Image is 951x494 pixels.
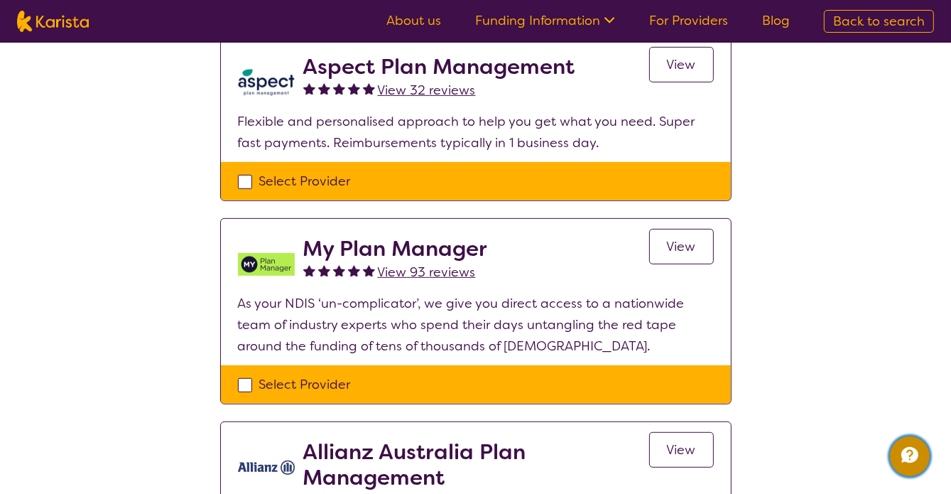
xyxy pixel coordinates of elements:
[303,264,315,276] img: fullstar
[649,432,714,468] a: View
[333,264,345,276] img: fullstar
[475,12,615,29] a: Funding Information
[303,82,315,95] img: fullstar
[363,264,375,276] img: fullstar
[318,264,330,276] img: fullstar
[667,56,696,73] span: View
[363,82,375,95] img: fullstar
[649,47,714,82] a: View
[303,439,649,490] h2: Allianz Australia Plan Management
[238,111,714,154] p: Flexible and personalised approach to help you get what you need. Super fast payments. Reimbursem...
[333,82,345,95] img: fullstar
[649,229,714,264] a: View
[238,54,295,111] img: lkb8hqptqmnl8bp1urdw.png
[303,54,575,80] h2: Aspect Plan Management
[890,436,930,476] button: Channel Menu
[378,262,476,283] a: View 93 reviews
[238,293,714,357] p: As your NDIS ‘un-complicator’, we give you direct access to a nationwide team of industry experts...
[824,10,934,33] a: Back to search
[833,13,925,30] span: Back to search
[238,236,295,293] img: v05irhjwnjh28ktdyyfd.png
[378,264,476,281] span: View 93 reviews
[17,11,89,32] img: Karista logo
[303,236,488,262] h2: My Plan Manager
[667,441,696,458] span: View
[667,238,696,255] span: View
[649,12,728,29] a: For Providers
[348,264,360,276] img: fullstar
[386,12,441,29] a: About us
[348,82,360,95] img: fullstar
[762,12,790,29] a: Blog
[378,82,476,99] span: View 32 reviews
[378,80,476,101] a: View 32 reviews
[318,82,330,95] img: fullstar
